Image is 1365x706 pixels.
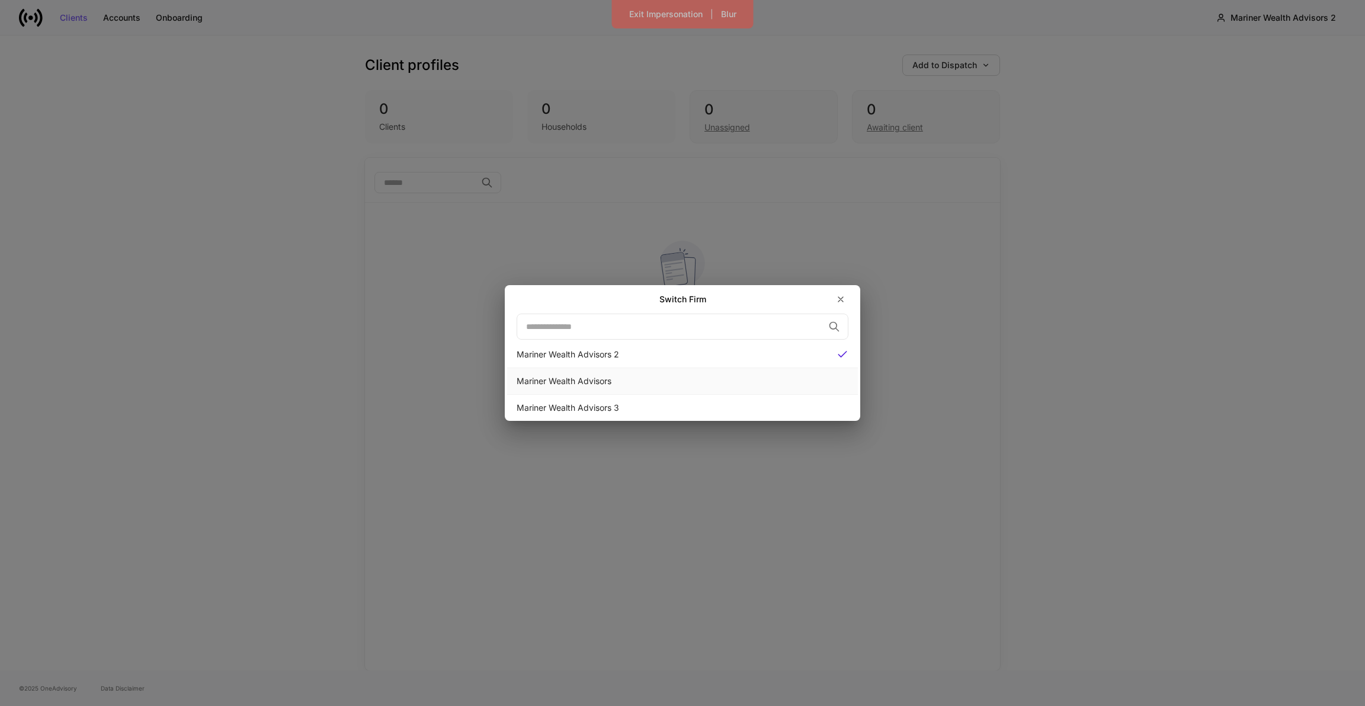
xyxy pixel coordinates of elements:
div: Blur [721,10,736,18]
div: Exit Impersonation [629,10,703,18]
div: Mariner Wealth Advisors 3 [517,402,848,414]
h2: Switch Firm [659,293,706,305]
div: Mariner Wealth Advisors 2 [517,349,827,360]
div: Mariner Wealth Advisors [517,375,848,387]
